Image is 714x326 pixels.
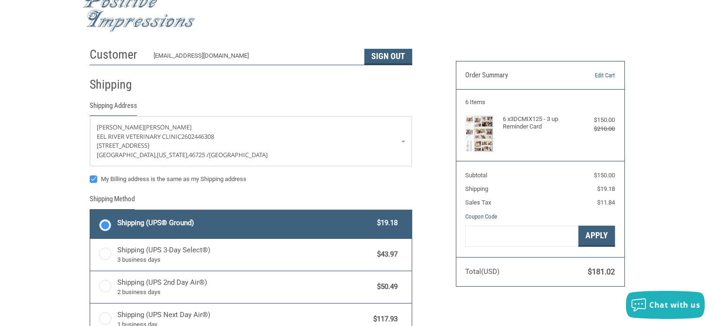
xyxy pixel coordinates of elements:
[567,71,615,80] a: Edit Cart
[189,151,209,159] span: 46725 /
[144,123,192,131] span: [PERSON_NAME]
[117,255,373,265] span: 3 business days
[465,267,499,276] span: Total (USD)
[369,314,398,325] span: $117.93
[97,141,149,150] span: [STREET_ADDRESS]
[577,115,615,125] div: $150.00
[154,51,355,65] div: [EMAIL_ADDRESS][DOMAIN_NAME]
[90,194,135,209] legend: Shipping Method
[90,100,137,116] legend: Shipping Address
[465,71,567,80] h3: Order Summary
[90,77,145,92] h2: Shipping
[97,132,181,141] span: Eel River Veterinary Clinic
[117,277,373,297] span: Shipping (UPS 2nd Day Air®)
[364,49,412,65] button: Sign Out
[578,226,615,247] button: Apply
[465,172,487,179] span: Subtotal
[97,123,144,131] span: [PERSON_NAME]
[373,218,398,228] span: $19.18
[97,151,157,159] span: [GEOGRAPHIC_DATA],
[465,226,578,247] input: Gift Certificate or Coupon Code
[597,199,615,206] span: $11.84
[465,213,497,220] a: Coupon Code
[117,245,373,265] span: Shipping (UPS 3-Day Select®)
[157,151,189,159] span: [US_STATE],
[597,185,615,192] span: $19.18
[465,99,615,106] h3: 6 Items
[117,218,373,228] span: Shipping (UPS® Ground)
[577,124,615,134] div: $210.00
[209,151,268,159] span: [GEOGRAPHIC_DATA]
[90,175,412,183] label: My Billing address is the same as my Shipping address
[594,172,615,179] span: $150.00
[588,267,615,276] span: $181.02
[649,300,700,310] span: Chat with us
[90,116,412,166] a: Enter or select a different address
[626,291,705,319] button: Chat with us
[90,47,145,62] h2: Customer
[117,288,373,297] span: 2 business days
[181,132,214,141] span: 2602446308
[373,249,398,260] span: $43.97
[503,115,576,131] h4: 6 x 3DCMIX125 - 3 up Reminder Card
[465,199,491,206] span: Sales Tax
[373,281,398,292] span: $50.49
[465,185,488,192] span: Shipping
